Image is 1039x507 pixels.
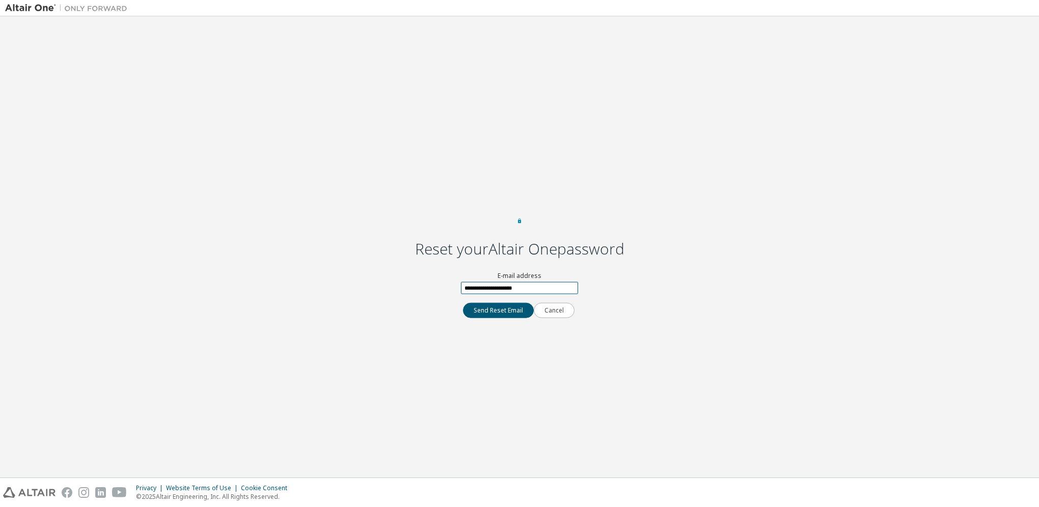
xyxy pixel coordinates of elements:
img: youtube.svg [112,487,127,498]
div: Privacy [136,484,166,492]
img: altair_logo.svg [3,487,56,498]
div: Website Terms of Use [166,484,241,492]
img: Altair One [5,3,132,13]
img: linkedin.svg [95,487,106,498]
img: facebook.svg [62,487,72,498]
button: Cancel [534,302,575,318]
p: © 2025 Altair Engineering, Inc. All Rights Reserved. [136,492,293,501]
button: Send Reset Email [463,302,534,318]
img: instagram.svg [78,487,89,498]
h2: Reset your Altair One password [413,239,626,259]
div: Cookie Consent [241,484,293,492]
label: E-mail address [461,272,578,280]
